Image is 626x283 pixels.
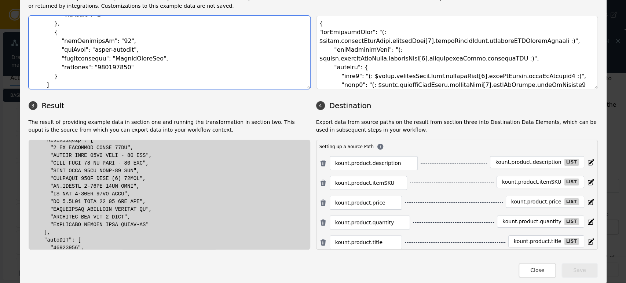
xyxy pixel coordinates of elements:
div: kount.product.quantity [502,218,561,225]
p: Export data from source paths on the result from section three into Destination Data Elements, wh... [316,118,598,134]
div: list [564,218,579,225]
div: list [564,179,579,185]
div: 4 [316,101,325,110]
div: kount.product.price [511,199,561,205]
div: kount.product.itemSKU [502,179,561,185]
button: Close [519,263,556,278]
input: Enter a Source Path [335,159,412,168]
h3: Destination [316,100,598,111]
h3: Result [29,100,310,111]
textarea: { "loremipsumdOlorsi": { "ametconSect": "Adipi", "elitseddOeiu": "TEM", "incididu": "UTL", "etdol... [29,16,310,89]
div: list [564,198,579,205]
div: kount.product.title [514,238,561,245]
input: Enter a Source Path [335,238,396,247]
div: kount.product.description [495,159,561,166]
div: Setting up a Source Path [319,143,594,150]
textarea: { "lorEmipsumdOlor": "(: $sitam.consectEturAdipi.elitsedDoei[7].tempoRincidIdunt.utlaboreETDOlore... [316,16,598,89]
input: Enter a Source Path [335,198,396,207]
div: 3 [29,101,37,110]
p: The result of providing example data in section one and running the transformation in section two... [29,118,310,134]
input: Enter a Source Path [335,179,402,187]
div: list [564,238,579,245]
input: Enter a Source Path [335,218,404,227]
div: list [564,159,579,166]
